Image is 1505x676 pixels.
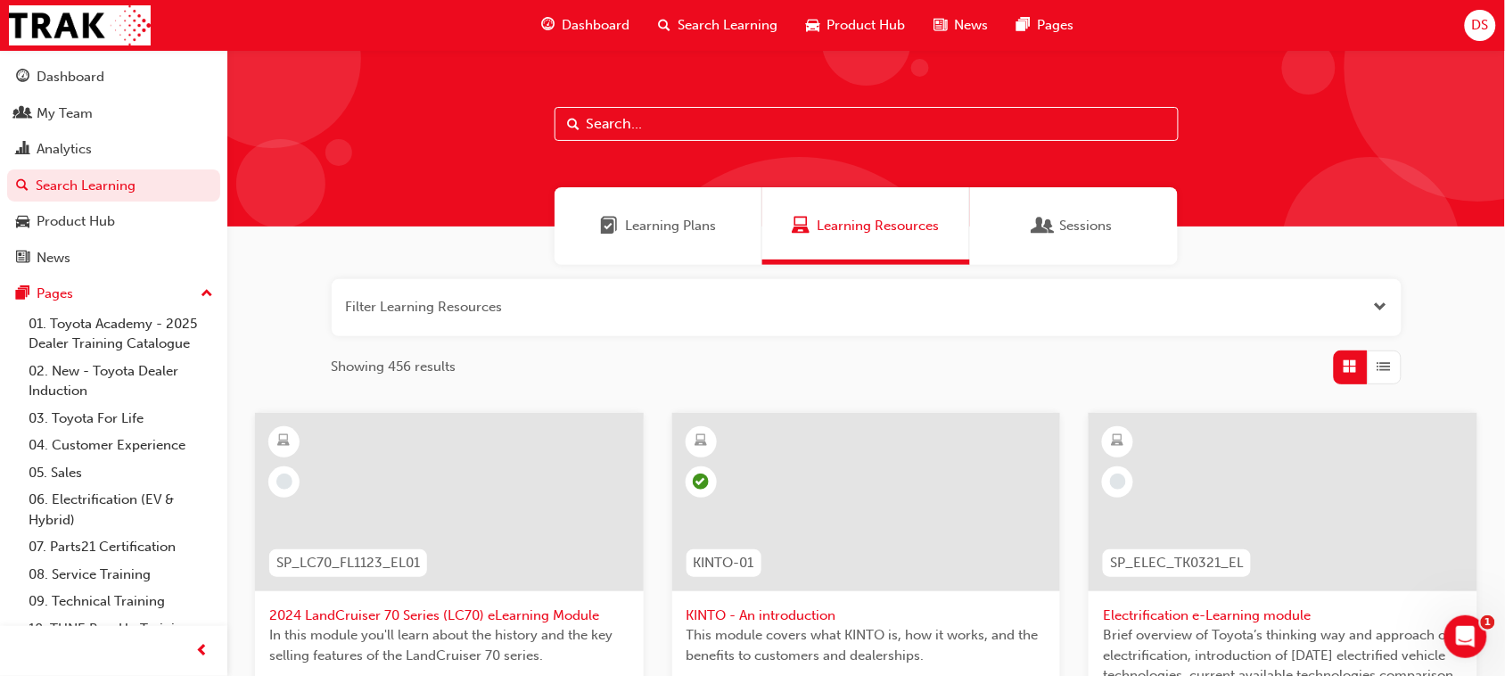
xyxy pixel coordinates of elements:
[600,216,618,236] span: Learning Plans
[659,14,671,37] span: search-icon
[21,432,220,459] a: 04. Customer Experience
[7,205,220,238] a: Product Hub
[37,248,70,268] div: News
[1112,430,1124,453] span: learningResourceType_ELEARNING-icon
[625,216,716,236] span: Learning Plans
[7,57,220,277] button: DashboardMy TeamAnalyticsSearch LearningProduct HubNews
[278,430,291,453] span: learningResourceType_ELEARNING-icon
[16,106,29,122] span: people-icon
[37,67,104,87] div: Dashboard
[1060,216,1113,236] span: Sessions
[1035,216,1053,236] span: Sessions
[762,187,970,265] a: Learning ResourcesLearning Resources
[1374,297,1387,317] button: Open the filter
[1444,615,1487,658] iframe: Intercom live chat
[793,7,920,44] a: car-iconProduct Hub
[920,7,1003,44] a: news-iconNews
[276,553,420,573] span: SP_LC70_FL1123_EL01
[7,169,220,202] a: Search Learning
[793,216,810,236] span: Learning Resources
[7,242,220,275] a: News
[7,277,220,310] button: Pages
[1472,15,1489,36] span: DS
[1017,14,1031,37] span: pages-icon
[563,15,630,36] span: Dashboard
[16,286,29,302] span: pages-icon
[528,7,645,44] a: guage-iconDashboard
[1103,606,1463,626] span: Electrification e-Learning module
[568,114,580,135] span: Search
[1378,357,1391,377] span: List
[16,70,29,86] span: guage-icon
[1344,357,1357,377] span: Grid
[276,474,292,490] span: learningRecordVerb_NONE-icon
[1038,15,1074,36] span: Pages
[1110,553,1244,573] span: SP_ELEC_TK0321_EL
[37,211,115,232] div: Product Hub
[555,107,1179,141] input: Search...
[693,474,709,490] span: learningRecordVerb_PASS-icon
[21,561,220,589] a: 08. Service Training
[818,216,940,236] span: Learning Resources
[1465,10,1496,41] button: DS
[21,588,220,615] a: 09. Technical Training
[1110,474,1126,490] span: learningRecordVerb_NONE-icon
[934,14,948,37] span: news-icon
[21,459,220,487] a: 05. Sales
[687,606,1047,626] span: KINTO - An introduction
[332,357,456,377] span: Showing 456 results
[201,283,213,306] span: up-icon
[687,625,1047,665] span: This module covers what KINTO is, how it works, and the benefits to customers and dealerships.
[37,139,92,160] div: Analytics
[970,187,1178,265] a: SessionsSessions
[21,486,220,533] a: 06. Electrification (EV & Hybrid)
[7,61,220,94] a: Dashboard
[269,625,629,665] span: In this module you'll learn about the history and the key selling features of the LandCruiser 70 ...
[678,15,778,36] span: Search Learning
[542,14,555,37] span: guage-icon
[827,15,906,36] span: Product Hub
[21,615,220,643] a: 10. TUNE Rev-Up Training
[16,251,29,267] span: news-icon
[695,430,707,453] span: learningResourceType_ELEARNING-icon
[807,14,820,37] span: car-icon
[196,640,210,663] span: prev-icon
[21,358,220,405] a: 02. New - Toyota Dealer Induction
[645,7,793,44] a: search-iconSearch Learning
[16,178,29,194] span: search-icon
[37,284,73,304] div: Pages
[7,97,220,130] a: My Team
[694,553,754,573] span: KINTO-01
[21,533,220,561] a: 07. Parts21 Certification
[21,405,220,433] a: 03. Toyota For Life
[16,214,29,230] span: car-icon
[16,142,29,158] span: chart-icon
[1003,7,1089,44] a: pages-iconPages
[9,5,151,45] img: Trak
[37,103,93,124] div: My Team
[7,133,220,166] a: Analytics
[1481,615,1495,630] span: 1
[269,606,629,626] span: 2024 LandCruiser 70 Series (LC70) eLearning Module
[21,310,220,358] a: 01. Toyota Academy - 2025 Dealer Training Catalogue
[955,15,989,36] span: News
[555,187,762,265] a: Learning PlansLearning Plans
